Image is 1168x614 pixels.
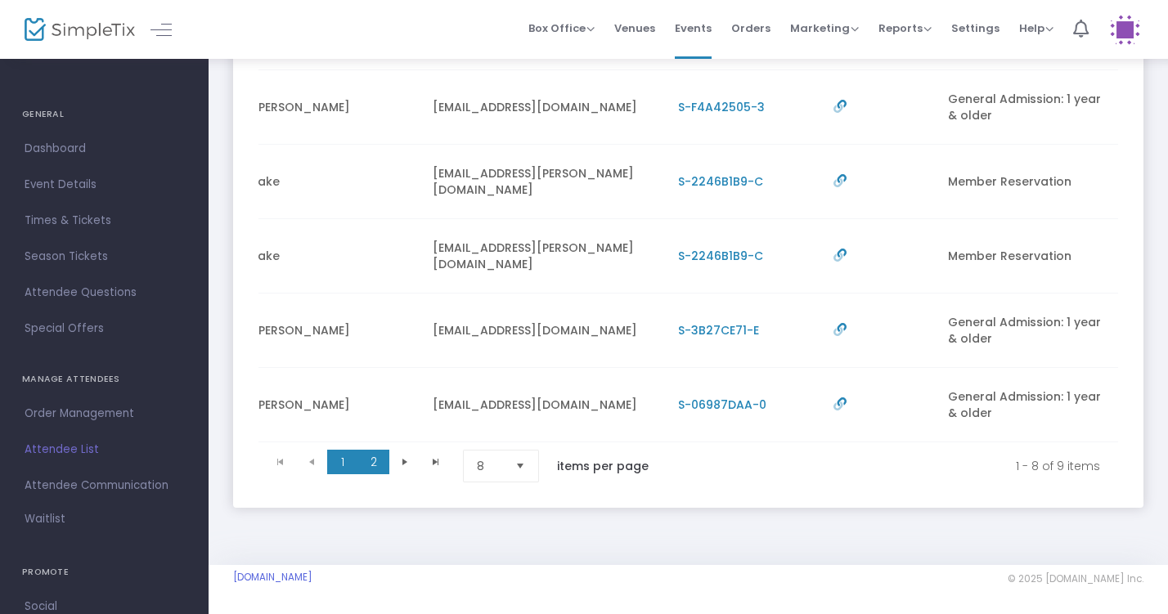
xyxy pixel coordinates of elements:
[25,138,184,159] span: Dashboard
[389,450,420,474] span: Go to the next page
[22,363,186,396] h4: MANAGE ATTENDEES
[22,556,186,589] h4: PROMOTE
[938,294,1118,368] td: General Admission: 1 year & older
[938,145,1118,219] td: Member Reservation
[423,294,668,368] td: [EMAIL_ADDRESS][DOMAIN_NAME]
[678,322,759,338] span: S-3B27CE71-E
[243,294,423,368] td: [PERSON_NAME]
[423,368,668,442] td: [EMAIL_ADDRESS][DOMAIN_NAME]
[938,368,1118,442] td: General Admission: 1 year & older
[938,70,1118,145] td: General Admission: 1 year & older
[1008,572,1143,585] span: © 2025 [DOMAIN_NAME] Inc.
[678,99,765,115] span: S-F4A42505-3
[243,145,423,219] td: Lake
[327,450,358,474] span: Page 1
[509,450,532,482] button: Select
[678,173,763,190] span: S-2246B1B9-C
[25,210,184,231] span: Times & Tickets
[878,20,932,36] span: Reports
[477,458,502,474] span: 8
[22,98,186,131] h4: GENERAL
[25,174,184,195] span: Event Details
[790,20,859,36] span: Marketing
[557,458,649,474] label: items per page
[25,475,184,496] span: Attendee Communication
[1019,20,1053,36] span: Help
[25,318,184,339] span: Special Offers
[423,70,668,145] td: [EMAIL_ADDRESS][DOMAIN_NAME]
[233,571,312,584] a: [DOMAIN_NAME]
[423,219,668,294] td: [EMAIL_ADDRESS][PERSON_NAME][DOMAIN_NAME]
[25,403,184,424] span: Order Management
[243,70,423,145] td: [PERSON_NAME]
[243,219,423,294] td: Lake
[528,20,595,36] span: Box Office
[358,450,389,474] span: Page 2
[25,282,184,303] span: Attendee Questions
[683,450,1100,482] kendo-pager-info: 1 - 8 of 9 items
[731,7,770,49] span: Orders
[25,439,184,460] span: Attendee List
[243,368,423,442] td: [PERSON_NAME]
[25,511,65,527] span: Waitlist
[614,7,655,49] span: Venues
[678,248,763,264] span: S-2246B1B9-C
[423,145,668,219] td: [EMAIL_ADDRESS][PERSON_NAME][DOMAIN_NAME]
[420,450,451,474] span: Go to the last page
[25,246,184,267] span: Season Tickets
[951,7,1000,49] span: Settings
[675,7,712,49] span: Events
[938,219,1118,294] td: Member Reservation
[398,455,411,468] span: Go to the next page
[678,397,766,413] span: S-06987DAA-0
[429,455,442,468] span: Go to the last page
